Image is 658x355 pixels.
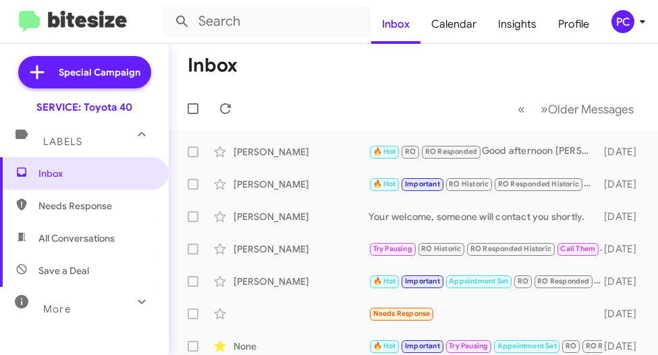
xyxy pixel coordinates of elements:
span: « [518,101,525,117]
div: [PERSON_NAME] [234,275,368,288]
a: Inbox [371,5,420,44]
span: RO Responded Historic [470,244,551,253]
input: Search [163,5,371,38]
span: RO Historic [449,180,489,188]
span: Important [405,277,440,285]
span: Call Them [560,244,595,253]
span: RO Responded [537,277,589,285]
span: Labels [43,136,82,148]
span: RO [405,147,416,156]
span: RO Responded [586,342,638,350]
a: Insights [487,5,547,44]
div: [DATE] [602,177,647,191]
div: Great, we look forward to seeing you [DATE] 1:40. [368,273,602,289]
div: No problem, I will contact you then. [368,241,602,256]
div: [DATE] [602,145,647,159]
a: Profile [547,5,600,44]
div: [DATE] [602,307,647,321]
span: 🔥 Hot [373,342,396,350]
span: RO Historic [421,244,461,253]
span: RO [518,277,528,285]
div: Good afternoon [PERSON_NAME], this is [PERSON_NAME] with [PERSON_NAME]. Your vehicle is due for a... [368,176,602,192]
div: PC [611,10,634,33]
button: Next [532,95,642,123]
span: 🔥 Hot [373,147,396,156]
span: Important [405,342,440,350]
div: SERVICE: Toyota 40 [36,101,132,114]
span: Appointment Set [449,277,508,285]
span: Inbox [38,167,153,180]
span: Important [405,180,440,188]
button: Previous [510,95,533,123]
nav: Page navigation example [510,95,642,123]
span: Try Pausing [449,342,488,350]
div: [PERSON_NAME] [234,145,368,159]
div: Your welcome, someone will contact you shortly. [368,210,602,223]
h1: Inbox [188,55,238,76]
div: [PERSON_NAME] [234,210,368,223]
div: [DATE] [602,242,647,256]
div: [DATE] [602,210,647,223]
div: [PERSON_NAME] [234,242,368,256]
span: Older Messages [548,102,634,117]
a: Calendar [420,5,487,44]
span: Try Pausing [373,244,412,253]
div: [DATE] [602,275,647,288]
span: Save a Deal [38,264,89,277]
div: Good afternoon [PERSON_NAME], this is [PERSON_NAME] with Ourisman Toyota. Your vehicle is due for... [368,144,602,159]
a: Special Campaign [18,56,151,88]
div: Great, we look forward to seeing you [DATE][DATE] 9:00 [368,338,602,354]
span: Needs Response [373,309,431,318]
span: RO [566,342,576,350]
span: Needs Response [38,199,153,213]
button: PC [600,10,643,33]
div: [PERSON_NAME] [234,177,368,191]
span: RO Responded [425,147,477,156]
div: None [234,339,368,353]
div: [DATE] [602,339,647,353]
span: 🔥 Hot [373,277,396,285]
span: » [541,101,548,117]
span: All Conversations [38,231,115,245]
span: RO Responded Historic [498,180,579,188]
span: 🔥 Hot [373,180,396,188]
span: Appointment Set [497,342,557,350]
span: Special Campaign [59,65,140,79]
